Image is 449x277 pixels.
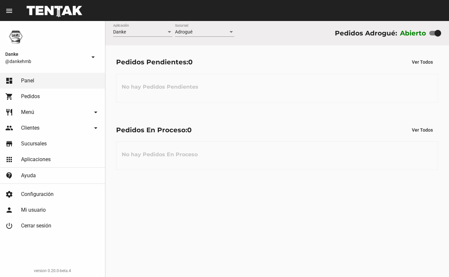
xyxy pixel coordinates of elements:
span: Aplicaciones [21,156,51,163]
div: Pedidos Adrogué: [335,28,397,38]
span: Mi usuario [21,207,46,213]
span: Danke [5,50,87,58]
div: Pedidos En Proceso: [116,125,192,135]
span: Clientes [21,125,39,131]
mat-icon: restaurant [5,108,13,116]
mat-icon: people [5,124,13,132]
mat-icon: dashboard [5,77,13,85]
mat-icon: apps [5,156,13,163]
mat-icon: person [5,206,13,214]
h3: No hay Pedidos Pendientes [116,77,204,97]
button: Ver Todos [407,124,438,136]
h3: No hay Pedidos En Proceso [116,145,203,164]
span: Panel [21,77,34,84]
span: 0 [188,58,193,66]
span: Menú [21,109,34,116]
span: Sucursales [21,140,47,147]
span: Pedidos [21,93,40,100]
span: Ver Todos [412,59,433,65]
img: 1d4517d0-56da-456b-81f5-6111ccf01445.png [5,26,26,47]
span: Danke [113,29,126,34]
mat-icon: menu [5,7,13,15]
span: Cerrar sesión [21,223,51,229]
div: version 0.20.0-beta.4 [5,267,100,274]
button: Ver Todos [407,56,438,68]
div: Pedidos Pendientes: [116,57,193,67]
iframe: chat widget [421,251,442,270]
span: Ver Todos [412,127,433,133]
mat-icon: shopping_cart [5,93,13,100]
mat-icon: store [5,140,13,148]
span: @dankehmb [5,58,87,65]
span: Ayuda [21,172,36,179]
span: 0 [187,126,192,134]
mat-icon: arrow_drop_down [92,108,100,116]
mat-icon: power_settings_new [5,222,13,230]
span: Configuración [21,191,54,198]
mat-icon: settings [5,190,13,198]
mat-icon: arrow_drop_down [92,124,100,132]
mat-icon: arrow_drop_down [89,53,97,61]
span: Adrogué [175,29,192,34]
mat-icon: contact_support [5,172,13,180]
label: Abierto [400,28,426,38]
